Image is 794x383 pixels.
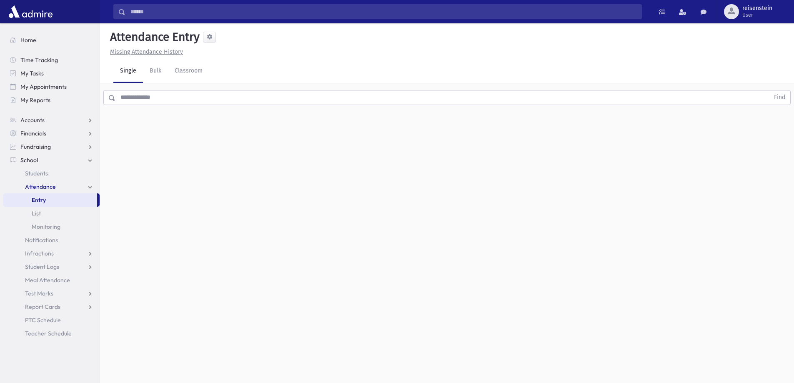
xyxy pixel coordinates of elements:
a: Infractions [3,247,100,260]
span: User [742,12,772,18]
a: Bulk [143,60,168,83]
span: Home [20,36,36,44]
a: Classroom [168,60,209,83]
a: PTC Schedule [3,313,100,327]
a: Meal Attendance [3,273,100,287]
span: Infractions [25,250,54,257]
span: My Tasks [20,70,44,77]
a: Report Cards [3,300,100,313]
a: Student Logs [3,260,100,273]
a: My Tasks [3,67,100,80]
span: My Appointments [20,83,67,90]
a: Home [3,33,100,47]
span: Attendance [25,183,56,190]
a: Attendance [3,180,100,193]
span: School [20,156,38,164]
a: List [3,207,100,220]
u: Missing Attendance History [110,48,183,55]
a: Monitoring [3,220,100,233]
input: Search [125,4,641,19]
span: Meal Attendance [25,276,70,284]
span: List [32,210,41,217]
span: Students [25,170,48,177]
a: Test Marks [3,287,100,300]
span: Notifications [25,236,58,244]
span: Time Tracking [20,56,58,64]
span: reisenstein [742,5,772,12]
h5: Attendance Entry [107,30,200,44]
a: My Reports [3,93,100,107]
a: Missing Attendance History [107,48,183,55]
a: Accounts [3,113,100,127]
a: Students [3,167,100,180]
a: Time Tracking [3,53,100,67]
span: Student Logs [25,263,59,270]
span: Accounts [20,116,45,124]
a: Notifications [3,233,100,247]
a: School [3,153,100,167]
span: My Reports [20,96,50,104]
a: Entry [3,193,97,207]
a: Single [113,60,143,83]
span: Fundraising [20,143,51,150]
button: Find [769,90,790,105]
span: Test Marks [25,290,53,297]
span: Entry [32,196,46,204]
span: Report Cards [25,303,60,310]
a: Financials [3,127,100,140]
a: Teacher Schedule [3,327,100,340]
a: My Appointments [3,80,100,93]
span: PTC Schedule [25,316,61,324]
span: Teacher Schedule [25,330,72,337]
a: Fundraising [3,140,100,153]
span: Monitoring [32,223,60,230]
span: Financials [20,130,46,137]
img: AdmirePro [7,3,55,20]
